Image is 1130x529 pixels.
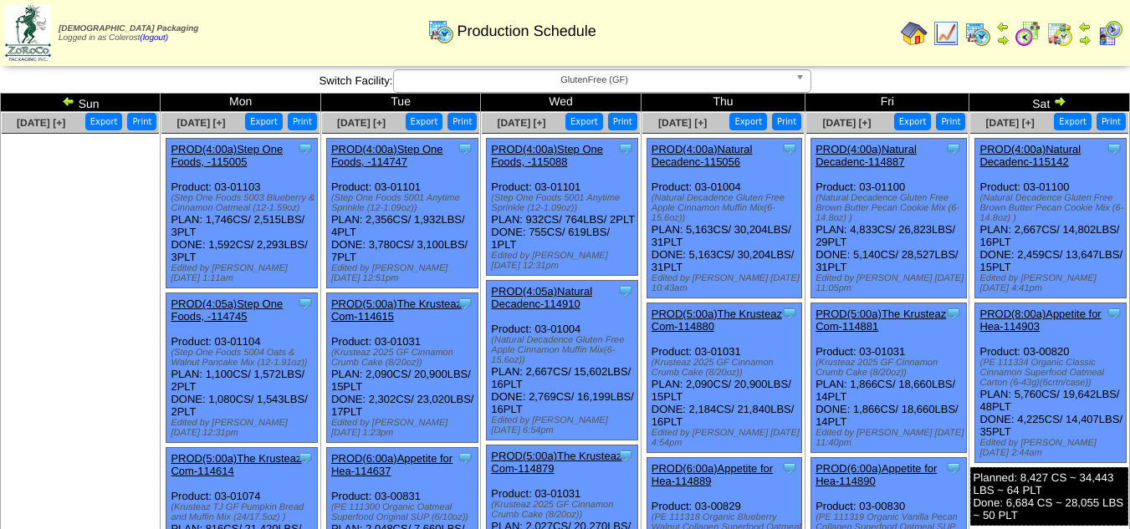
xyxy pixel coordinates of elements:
div: Product: 03-01101 PLAN: 2,356CS / 1,932LBS / 4PLT DONE: 3,780CS / 3,100LBS / 7PLT [326,139,478,288]
div: Edited by [PERSON_NAME] [DATE] 4:41pm [979,273,1126,293]
img: Tooltip [781,460,798,476]
button: Export [894,113,932,130]
a: PROD(6:00a)Appetite for Hea-114889 [652,462,773,487]
img: calendarcustomer.gif [1097,20,1123,47]
button: Print [1097,113,1126,130]
a: [DATE] [+] [177,117,226,129]
img: Tooltip [945,460,962,476]
div: Product: 03-01031 PLAN: 2,090CS / 20,900LBS / 15PLT DONE: 2,184CS / 21,840LBS / 16PLT [647,303,802,453]
div: (Krusteaz 2025 GF Cinnamon Crumb Cake (8/20oz)) [491,500,637,520]
div: Product: 03-01004 PLAN: 5,163CS / 30,204LBS / 31PLT DONE: 5,163CS / 30,204LBS / 31PLT [647,139,802,298]
div: Edited by [PERSON_NAME] [DATE] 11:05pm [816,273,966,293]
a: (logout) [140,33,168,43]
div: (Step One Foods 5004 Oats & Walnut Pancake Mix (12-1.91oz)) [171,348,317,368]
a: PROD(4:05a)Step One Foods, -114745 [171,298,283,323]
a: PROD(8:00a)Appetite for Hea-114903 [979,308,1101,333]
img: Tooltip [457,295,473,312]
td: Tue [320,94,480,112]
div: Edited by [PERSON_NAME] [DATE] 11:40pm [816,428,966,448]
span: Logged in as Colerost [59,24,198,43]
div: (Krusteaz TJ GF Pumpkin Bread and Muffin Mix (24/17.5oz) ) [171,502,317,522]
img: Tooltip [945,305,962,322]
button: Export [565,113,603,130]
td: Mon [161,94,320,112]
a: [DATE] [+] [337,117,386,129]
a: PROD(4:05a)Natural Decadenc-114910 [491,285,592,310]
div: Product: 03-01104 PLAN: 1,100CS / 1,572LBS / 2PLT DONE: 1,080CS / 1,543LBS / 2PLT [166,293,318,443]
span: [DATE] [+] [17,117,65,129]
img: Tooltip [781,140,798,157]
button: Print [288,113,317,130]
div: (Natural Decadence Gluten Free Apple Cinnamon Muffin Mix(6-15.6oz)) [652,193,802,223]
img: zoroco-logo-small.webp [5,5,51,61]
span: [DEMOGRAPHIC_DATA] Packaging [59,24,198,33]
td: Sun [1,94,161,112]
div: Edited by [PERSON_NAME] [DATE] 10:43am [652,273,802,293]
button: Export [1054,113,1092,130]
img: line_graph.gif [933,20,959,47]
a: PROD(5:00a)The Krusteaz Com-114881 [816,308,946,333]
div: Edited by [PERSON_NAME] [DATE] 4:54pm [652,428,802,448]
img: Tooltip [617,447,634,464]
div: Edited by [PERSON_NAME] [DATE] 12:31pm [171,418,317,438]
div: (Natural Decadence Gluten Free Apple Cinnamon Muffin Mix(6-15.6oz)) [491,335,637,365]
a: PROD(6:00a)Appetite for Hea-114890 [816,462,937,487]
div: (Krusteaz 2025 GF Cinnamon Crumb Cake (8/20oz)) [331,348,478,368]
a: PROD(4:00a)Natural Decadenc-115142 [979,143,1081,168]
button: Export [406,113,443,130]
img: Tooltip [297,140,314,157]
button: Export [729,113,767,130]
span: [DATE] [+] [986,117,1035,129]
img: arrowright.gif [996,33,1010,47]
a: PROD(4:00a)Step One Foods, -114747 [331,143,443,168]
a: [DATE] [+] [497,117,545,129]
img: Tooltip [617,140,634,157]
img: arrowright.gif [1053,94,1066,108]
div: Edited by [PERSON_NAME] [DATE] 12:31pm [491,251,637,271]
img: Tooltip [1106,140,1122,157]
button: Export [85,113,123,130]
div: Edited by [PERSON_NAME] [DATE] 1:23pm [331,418,478,438]
a: PROD(4:00a)Step One Foods, -115088 [491,143,603,168]
img: Tooltip [457,140,473,157]
td: Wed [481,94,641,112]
img: calendarprod.gif [964,20,991,47]
a: PROD(6:00a)Appetite for Hea-114637 [331,452,453,477]
div: (PE 111300 Organic Oatmeal Superfood Original SUP (6/10oz)) [331,502,478,522]
div: (Krusteaz 2025 GF Cinnamon Crumb Cake (8/20oz)) [652,358,802,378]
div: (Step One Foods 5003 Blueberry & Cinnamon Oatmeal (12-1.59oz) [171,193,317,213]
a: [DATE] [+] [658,117,707,129]
button: Print [772,113,801,130]
td: Thu [641,94,805,112]
a: PROD(5:00a)The Krusteaz Com-114614 [171,452,301,477]
img: Tooltip [457,450,473,466]
img: Tooltip [297,450,314,466]
a: PROD(5:00a)The Krusteaz Com-114880 [652,308,782,333]
div: Product: 03-01031 PLAN: 1,866CS / 18,660LBS / 14PLT DONE: 1,866CS / 18,660LBS / 14PLT [811,303,967,453]
td: Sat [969,94,1130,112]
img: calendarblend.gif [1015,20,1041,47]
a: PROD(5:00a)The Krusteaz Com-114615 [331,298,462,323]
div: Edited by [PERSON_NAME] [DATE] 2:44am [979,438,1126,458]
div: Edited by [PERSON_NAME] [DATE] 6:54pm [491,415,637,435]
div: Product: 03-01103 PLAN: 1,746CS / 2,515LBS / 3PLT DONE: 1,592CS / 2,293LBS / 3PLT [166,139,318,288]
div: Product: 03-01100 PLAN: 2,667CS / 14,802LBS / 16PLT DONE: 2,459CS / 13,647LBS / 15PLT [975,139,1127,298]
div: Product: 03-01004 PLAN: 2,667CS / 15,602LBS / 16PLT DONE: 2,769CS / 16,199LBS / 16PLT [487,281,638,440]
img: arrowleft.gif [62,94,75,108]
img: arrowleft.gif [996,20,1010,33]
img: home.gif [901,20,928,47]
img: Tooltip [1106,305,1122,322]
div: Planned: 8,427 CS ~ 34,443 LBS ~ 64 PLT Done: 6,684 CS ~ 28,055 LBS ~ 50 PLT [970,467,1128,526]
a: PROD(4:00a)Natural Decadenc-114887 [816,143,917,168]
span: Production Schedule [458,23,596,40]
div: (Natural Decadence Gluten Free Brown Butter Pecan Cookie Mix (6-14.8oz) ) [816,193,966,223]
button: Print [936,113,965,130]
a: [DATE] [+] [822,117,871,129]
img: arrowright.gif [1078,33,1092,47]
img: calendarinout.gif [1046,20,1073,47]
